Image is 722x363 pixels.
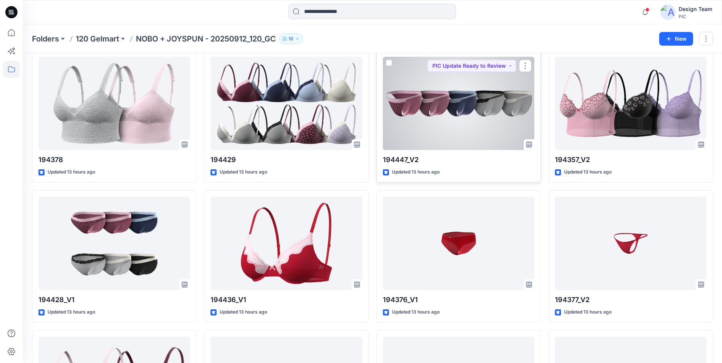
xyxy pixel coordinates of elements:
[32,33,59,44] a: Folders
[220,308,267,316] p: Updated 13 hours ago
[555,154,706,165] p: 194357_V2
[210,295,362,305] p: 194436_V1
[48,168,95,176] p: Updated 13 hours ago
[679,5,712,14] div: Design Team
[279,33,303,44] button: 10
[38,197,190,290] a: 194428_V1
[679,14,712,19] div: PIC
[659,32,693,46] button: New
[392,308,440,316] p: Updated 13 hours ago
[210,197,362,290] a: 194436_V1
[383,57,534,150] a: 194447_V2
[383,295,534,305] p: 194376_V1
[383,154,534,165] p: 194447_V2
[48,308,95,316] p: Updated 13 hours ago
[220,168,267,176] p: Updated 13 hours ago
[38,57,190,150] a: 194378
[660,5,676,20] img: avatar
[564,168,612,176] p: Updated 13 hours ago
[136,33,276,44] p: NOBO + JOYSPUN - 20250912_120_GC
[555,295,706,305] p: 194377_V2
[76,33,119,44] a: 120 Gelmart
[210,57,362,150] a: 194429
[392,168,440,176] p: Updated 13 hours ago
[38,295,190,305] p: 194428_V1
[288,35,293,43] p: 10
[564,308,612,316] p: Updated 13 hours ago
[38,154,190,165] p: 194378
[383,197,534,290] a: 194376_V1
[555,197,706,290] a: 194377_V2
[555,57,706,150] a: 194357_V2
[210,154,362,165] p: 194429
